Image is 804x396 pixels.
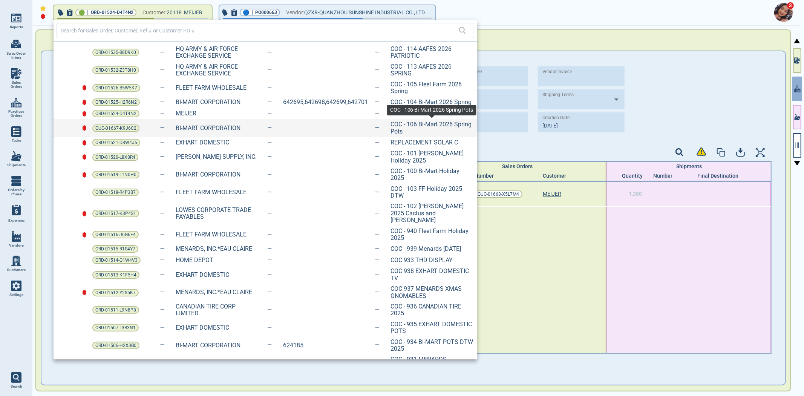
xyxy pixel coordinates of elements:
[95,306,136,314] span: ORD-01511-L9N8P8
[176,139,259,146] span: EXHART DOMESTIC
[391,228,473,242] span: COC - 940 Fleet Farm Holiday 2025
[391,268,473,282] span: COC 938 EXHART DOMESTIC TV
[176,153,259,160] span: [PERSON_NAME] SUPPLY, INC.
[176,257,259,264] span: HOME DEPOT
[391,110,473,117] span: COC - 108 MEIJER 2026
[391,63,473,77] span: COC - 113 AAFES 2026 SPRING
[95,153,135,161] span: ORD-01520-L8X8R4
[391,121,473,135] span: COC - 106 Bi-Mart 2026 Spring Pots
[95,342,136,349] span: ORD-01506-H2X3B0
[95,189,136,196] span: ORD-01518-R4P3B7
[95,139,137,146] span: ORD-01521-D8W4J5
[391,257,473,264] span: COC 933 THD DISPLAY
[95,324,136,332] span: ORD-01507-L3B3N1
[95,359,136,367] span: ORD-01505-R0G3R7
[95,245,135,253] span: ORD-01515-R1S4Y7
[283,99,366,106] span: 642695,642698,642699,642701
[176,63,259,77] span: HQ ARMY & AIR FORCE EXCHANGE SERVICE
[176,324,259,331] span: EXHART DOMESTIC
[391,303,473,317] span: COC - 936 CANADIAN TIRE 2025
[95,256,138,264] span: ORD-01514-Q1W4V3
[391,321,473,335] span: COC - 935 EXHART DOMESTIC POTS
[61,25,459,36] input: Search for Sales Order, Customer, Ref # or Customer PO #
[391,46,473,60] span: COC - 114 AAFES 2026 PATRIOTIC
[95,49,136,56] span: ORD-01535-B8D9K0
[391,186,473,200] span: COC - 103 FF Holiday 2025 DTW
[95,124,136,132] span: QUO-01667-K9J6C2
[176,99,259,106] span: BI-MART CORPORATION
[391,139,473,146] span: REPLACEMENT SOLAR C
[391,203,473,224] span: COC - 102 [PERSON_NAME] 2025 Cactus and [PERSON_NAME]
[176,246,259,252] span: MENARDS, INC.*EAU CLAIRE
[176,189,259,196] span: FLEET FARM WHOLESALE
[176,303,259,317] span: CANADIAN TIRE CORP LIMITED
[176,46,259,60] span: HQ ARMY & AIR FORCE EXCHANGE SERVICE
[391,81,473,95] span: COC - 105 Fleet Farm 2026 Spring
[176,207,259,221] span: LOWES CORPORATE TRADE PAYABLES
[176,289,259,296] span: MENARDS, INC.*EAU CLAIRE
[176,125,259,132] span: BI-MART CORPORATION
[95,171,136,178] span: ORD-01519-L1N0H0
[391,285,473,299] span: COC 937 MENARDS XMAS GNOMABLES
[391,150,473,164] span: COC - 101 [PERSON_NAME] Holiday 2025
[95,210,136,217] span: ORD-01517-K3P4S1
[283,342,366,349] span: 624185
[176,84,259,91] span: FLEET FARM WHOLESALE
[95,98,137,106] span: ORD-01525-H2R6N2
[176,342,259,349] span: BI-MART CORPORATION
[391,168,473,182] span: COC - 100 Bi-Mart Holiday 2025
[391,99,473,106] span: COC - 104 Bi-Mart 2026 Spring
[95,84,137,92] span: ORD-01526-B5W5K7
[391,339,473,353] span: COC - 934 BI-MART POTS DTW 2025
[176,171,259,178] span: BI-MART CORPORATION
[95,289,136,296] span: ORD-01512-Y2S5K7
[95,231,136,238] span: ORD-01516-J6G6F4
[391,356,473,370] span: COC - 931 MENARDS PATRIOTIC 2025
[95,271,136,279] span: ORD-01513-K1F5H4
[391,246,473,252] span: COC - 939 Menards [DATE]
[95,110,136,117] span: ORD-01524-D4T4N2
[176,110,259,117] span: MEIJER
[95,66,136,74] span: ORD-01532-Z3T8H0
[176,272,259,278] span: EXHART DOMESTIC
[176,231,259,238] span: FLEET FARM WHOLESALE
